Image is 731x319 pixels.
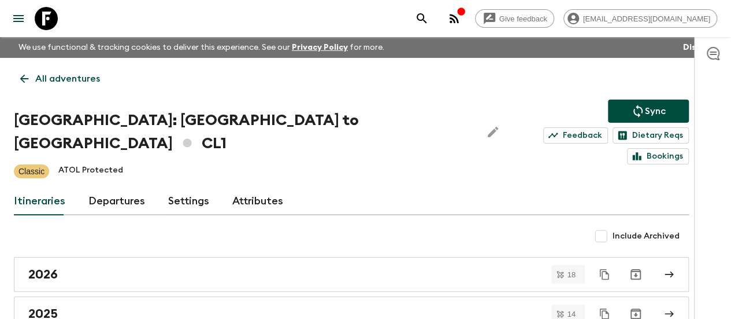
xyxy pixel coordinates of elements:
button: Sync adventure departures to the booking engine [608,100,689,123]
a: 2026 [14,257,689,292]
button: search adventures [410,7,433,30]
span: Include Archived [613,230,680,242]
a: Attributes [232,188,283,215]
a: Privacy Policy [292,43,348,52]
a: Settings [168,188,209,215]
h2: 2026 [28,267,58,282]
p: Sync [645,104,666,118]
a: Departures [88,188,145,215]
h1: [GEOGRAPHIC_DATA]: [GEOGRAPHIC_DATA] to [GEOGRAPHIC_DATA] CL1 [14,109,472,155]
span: Give feedback [493,14,554,23]
span: [EMAIL_ADDRESS][DOMAIN_NAME] [577,14,717,23]
p: Classic [18,166,44,177]
button: Duplicate [594,264,615,285]
p: All adventures [35,72,100,86]
a: Feedback [543,127,608,144]
div: [EMAIL_ADDRESS][DOMAIN_NAME] [563,9,717,28]
a: Bookings [627,148,689,164]
p: We use functional & tracking cookies to deliver this experience. See our for more. [14,37,389,58]
a: All adventures [14,67,106,90]
a: Dietary Reqs [613,127,689,144]
span: 14 [561,310,582,318]
span: 18 [561,271,582,278]
p: ATOL Protected [58,164,123,178]
button: Dismiss [680,39,717,56]
a: Give feedback [475,9,554,28]
button: Archive [624,263,647,286]
a: Itineraries [14,188,65,215]
button: Edit Adventure Title [481,109,504,155]
button: menu [7,7,30,30]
